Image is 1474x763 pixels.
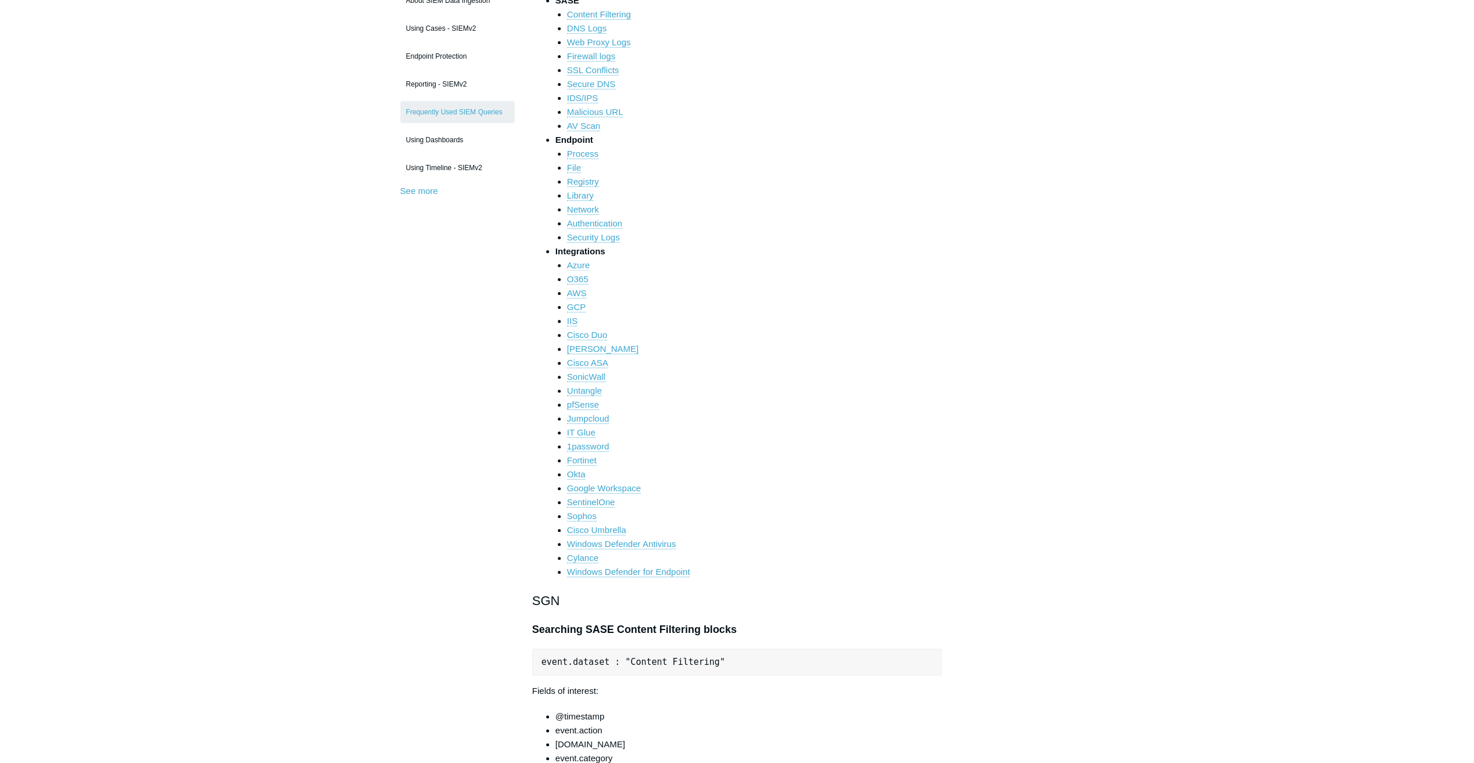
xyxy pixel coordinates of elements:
[567,65,619,75] a: SSL Conflicts
[567,372,605,382] a: SonicWall
[567,483,641,494] a: Google Workspace
[567,93,598,103] a: IDS/IPS
[555,135,593,145] strong: Endpoint
[567,288,587,298] a: AWS
[567,37,631,48] a: Web Proxy Logs
[567,51,615,62] a: Firewall logs
[567,23,607,34] a: DNS Logs
[555,710,942,724] li: @timestamp
[567,107,623,117] a: Malicious URL
[567,497,615,508] a: SentinelOne
[567,358,608,368] a: Cisco ASA
[567,260,590,271] a: Azure
[400,186,438,196] a: See more
[567,121,600,131] a: AV Scan
[400,17,515,39] a: Using Cases - SIEMv2
[567,469,586,480] a: Okta
[567,163,581,173] a: File
[400,45,515,67] a: Endpoint Protection
[567,79,615,89] a: Secure DNS
[567,190,594,201] a: Library
[567,400,599,410] a: pfSense
[567,455,597,466] a: Fortinet
[567,344,639,354] a: [PERSON_NAME]
[567,274,589,285] a: O365
[567,441,609,452] a: 1password
[567,177,599,187] a: Registry
[567,302,586,312] a: GCP
[567,525,626,535] a: Cisco Umbrella
[567,567,690,577] a: Windows Defender for Endpoint
[567,386,602,396] a: Untangle
[567,511,597,521] a: Sophos
[567,539,676,549] a: Windows Defender Antivirus
[555,724,942,737] li: event.action
[532,591,942,611] h2: SGN
[567,427,596,438] a: IT Glue
[567,232,620,243] a: Security Logs
[567,330,607,340] a: Cisco Duo
[567,316,578,326] a: IIS
[532,621,942,638] h3: Searching SASE Content Filtering blocks
[400,129,515,151] a: Using Dashboards
[555,737,942,751] li: [DOMAIN_NAME]
[400,101,515,123] a: Frequently Used SIEM Queries
[532,649,942,675] pre: event.dataset : "Content Filtering"
[555,246,605,256] strong: Integrations
[400,73,515,95] a: Reporting - SIEMv2
[567,9,631,20] a: Content Filtering
[400,157,515,179] a: Using Timeline - SIEMv2
[567,149,598,159] a: Process
[567,413,609,424] a: Jumpcloud
[532,684,942,698] p: Fields of interest:
[567,204,599,215] a: Network
[567,553,598,563] a: Cylance
[567,218,622,229] a: Authentication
